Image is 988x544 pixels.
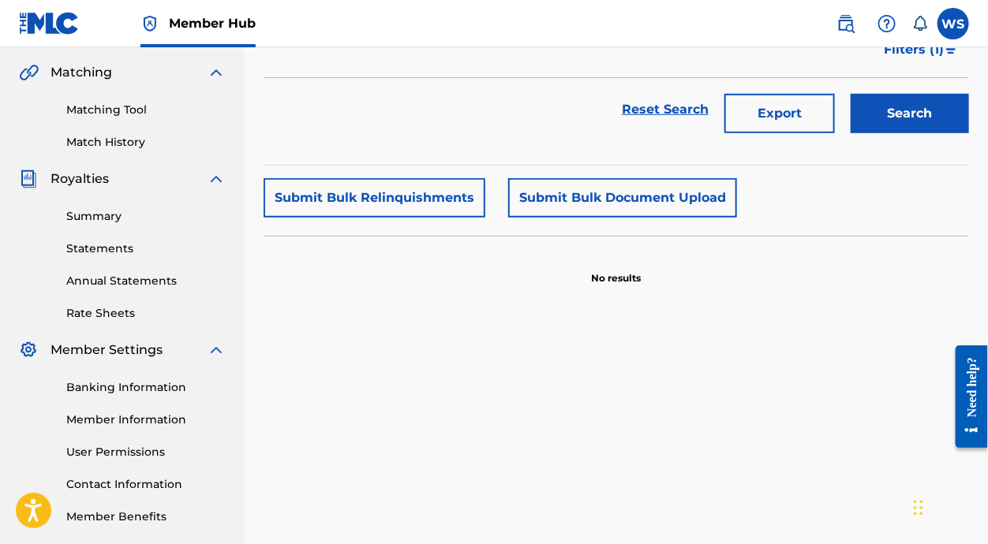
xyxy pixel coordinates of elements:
a: Contact Information [66,476,226,493]
a: Annual Statements [66,273,226,289]
div: Drag [914,484,923,531]
a: Reset Search [614,92,717,127]
span: Matching [51,63,112,82]
iframe: Chat Widget [909,468,988,544]
img: help [878,14,896,33]
img: expand [207,170,226,188]
img: expand [207,63,226,82]
button: Filters (1) [874,30,969,69]
img: Royalties [19,170,38,188]
iframe: Resource Center [944,333,988,460]
img: filter [945,45,958,54]
span: Royalties [51,170,109,188]
a: Public Search [830,8,862,39]
a: Summary [66,208,226,225]
img: Member Settings [19,341,38,360]
a: Statements [66,240,226,257]
a: Match History [66,134,226,151]
a: Member Benefits [66,509,226,525]
img: Top Rightsholder [140,14,159,33]
span: Member Settings [51,341,163,360]
a: Rate Sheets [66,305,226,322]
button: Export [724,94,835,133]
span: Filters ( 1 ) [884,40,944,59]
div: Help [871,8,903,39]
img: MLC Logo [19,12,80,35]
a: User Permissions [66,444,226,460]
button: Search [851,94,969,133]
span: Member Hub [169,14,256,32]
p: No results [592,252,642,285]
img: search [836,14,855,33]
a: Matching Tool [66,102,226,118]
a: Banking Information [66,379,226,396]
button: Submit Bulk Document Upload [508,178,737,218]
a: Member Information [66,412,226,428]
img: Matching [19,63,39,82]
div: User Menu [937,8,969,39]
div: Notifications [912,16,928,32]
button: Submit Bulk Relinquishments [264,178,485,218]
img: expand [207,341,226,360]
